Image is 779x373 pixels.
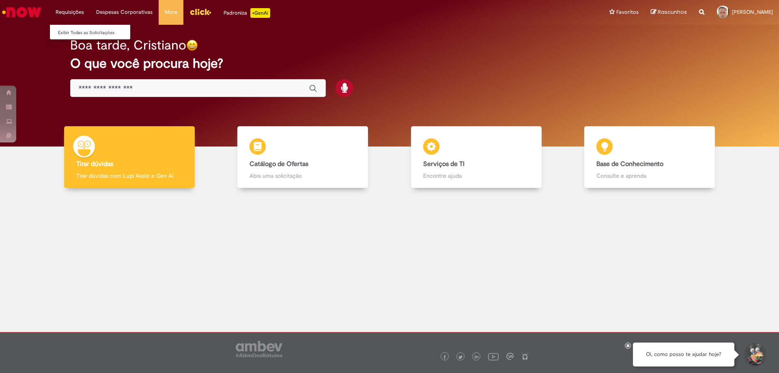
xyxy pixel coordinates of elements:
p: Abra uma solicitação [250,172,356,180]
a: Base de Conhecimento Consulte e aprenda [563,126,737,188]
img: logo_footer_naosei.png [521,353,529,360]
span: Favoritos [616,8,639,16]
span: Rascunhos [658,8,687,16]
div: Padroniza [224,8,270,18]
p: Consulte e aprenda [596,172,703,180]
h2: Boa tarde, Cristiano [70,38,186,52]
img: logo_footer_workplace.png [506,353,514,360]
button: Iniciar Conversa de Suporte [742,343,767,367]
h2: O que você procura hoje? [70,56,709,71]
img: happy-face.png [186,39,198,51]
img: logo_footer_youtube.png [488,351,499,362]
a: Serviços de TI Encontre ajuda [389,126,563,188]
img: click_logo_yellow_360x200.png [189,6,211,18]
div: Oi, como posso te ajudar hoje? [633,343,734,367]
span: [PERSON_NAME] [732,9,773,15]
img: logo_footer_ambev_rotulo_gray.png [236,341,282,357]
b: Tirar dúvidas [76,160,113,168]
p: Encontre ajuda [423,172,529,180]
span: More [165,8,177,16]
ul: Requisições [49,24,131,40]
img: ServiceNow [1,4,43,20]
img: logo_footer_twitter.png [458,355,463,359]
p: +GenAi [250,8,270,18]
span: Despesas Corporativas [96,8,153,16]
a: Exibir Todas as Solicitações [50,28,139,37]
img: logo_footer_linkedin.png [475,355,479,360]
span: Requisições [56,8,84,16]
a: Catálogo de Ofertas Abra uma solicitação [216,126,390,188]
b: Base de Conhecimento [596,160,663,168]
b: Serviços de TI [423,160,465,168]
img: logo_footer_facebook.png [443,355,447,359]
p: Tirar dúvidas com Lupi Assist e Gen Ai [76,172,183,180]
a: Tirar dúvidas Tirar dúvidas com Lupi Assist e Gen Ai [43,126,216,188]
b: Catálogo de Ofertas [250,160,308,168]
a: Rascunhos [651,9,687,16]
